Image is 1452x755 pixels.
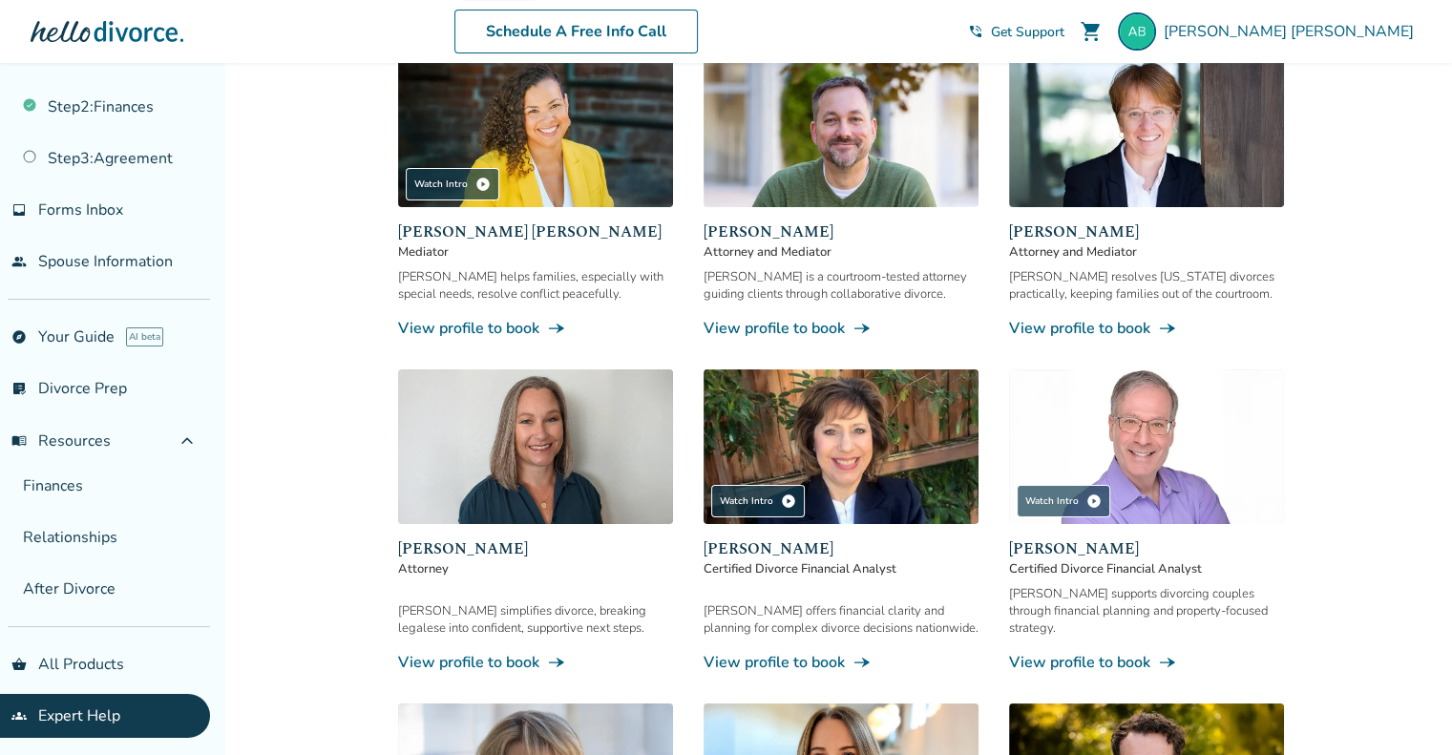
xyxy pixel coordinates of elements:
img: Anne Mania [1009,52,1284,207]
a: View profile to bookline_end_arrow_notch [398,652,673,673]
span: Resources [11,430,111,451]
span: Get Support [991,23,1064,41]
img: Sandra Giudici [704,369,979,524]
a: View profile to bookline_end_arrow_notch [704,318,979,339]
span: [PERSON_NAME] [398,537,673,560]
a: View profile to bookline_end_arrow_notch [1009,318,1284,339]
div: Watch Intro [406,168,499,200]
span: [PERSON_NAME] [PERSON_NAME] [1164,21,1421,42]
span: shopping_cart [1080,20,1103,43]
img: Claudia Brown Coulter [398,52,673,207]
div: Watch Intro [711,485,805,517]
a: phone_in_talkGet Support [968,23,1064,41]
span: shopping_basket [11,657,27,672]
span: line_end_arrow_notch [1158,319,1177,338]
div: Watch Intro [1017,485,1110,517]
img: annette@beverscpa.com [1118,12,1156,51]
span: line_end_arrow_notch [1158,653,1177,672]
span: menu_book [11,433,27,449]
a: View profile to bookline_end_arrow_notch [1009,652,1284,673]
span: Attorney [398,560,673,577]
img: Desiree Howard [398,369,673,524]
span: line_end_arrow_notch [852,319,872,338]
span: Certified Divorce Financial Analyst [704,560,979,577]
a: Schedule A Free Info Call [454,10,698,53]
span: AI beta [126,327,163,346]
span: [PERSON_NAME] [704,537,979,560]
span: groups [11,708,27,724]
span: Attorney and Mediator [1009,243,1284,261]
img: Jeff Landers [1009,369,1284,524]
span: Forms Inbox [38,199,123,220]
div: [PERSON_NAME] offers financial clarity and planning for complex divorce decisions nationwide. [704,602,979,637]
div: [PERSON_NAME] simplifies divorce, breaking legalese into confident, supportive next steps. [398,602,673,637]
span: inbox [11,202,27,218]
span: Certified Divorce Financial Analyst [1009,560,1284,577]
span: [PERSON_NAME] [PERSON_NAME] [398,220,673,243]
span: expand_less [176,430,199,452]
a: View profile to bookline_end_arrow_notch [398,318,673,339]
span: Attorney and Mediator [704,243,979,261]
img: Neil Forester [704,52,979,207]
span: line_end_arrow_notch [547,319,566,338]
span: list_alt_check [11,381,27,396]
span: play_circle [475,177,491,192]
span: play_circle [781,493,796,509]
span: people [11,254,27,269]
span: line_end_arrow_notch [547,653,566,672]
span: phone_in_talk [968,24,983,39]
span: [PERSON_NAME] [704,220,979,243]
span: explore [11,329,27,345]
span: line_end_arrow_notch [852,653,872,672]
span: [PERSON_NAME] [1009,537,1284,560]
span: [PERSON_NAME] [1009,220,1284,243]
div: [PERSON_NAME] helps families, especially with special needs, resolve conflict peacefully. [398,268,673,303]
div: [PERSON_NAME] resolves [US_STATE] divorces practically, keeping families out of the courtroom. [1009,268,1284,303]
div: [PERSON_NAME] supports divorcing couples through financial planning and property-focused strategy. [1009,585,1284,637]
iframe: Chat Widget [1357,663,1452,755]
div: [PERSON_NAME] is a courtroom-tested attorney guiding clients through collaborative divorce. [704,268,979,303]
a: View profile to bookline_end_arrow_notch [704,652,979,673]
span: Mediator [398,243,673,261]
span: play_circle [1086,493,1102,509]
